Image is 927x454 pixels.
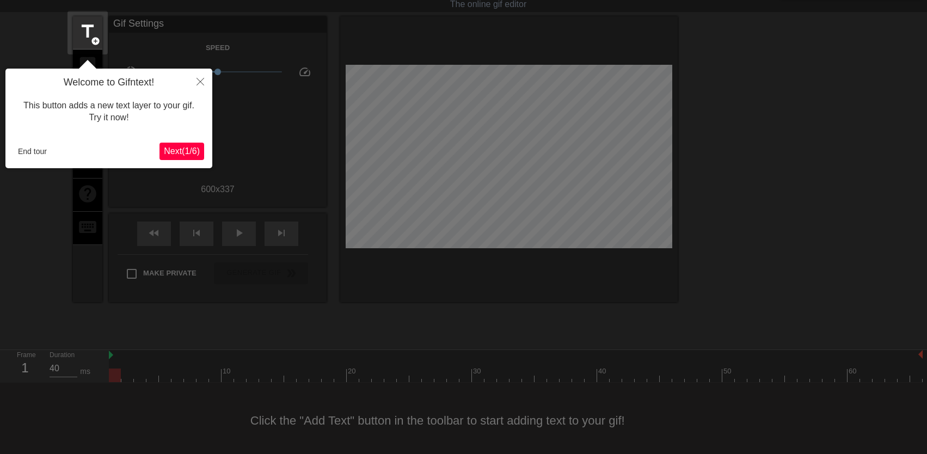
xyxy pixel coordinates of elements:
[164,146,200,156] span: Next ( 1 / 6 )
[14,77,204,89] h4: Welcome to Gifntext!
[188,69,212,94] button: Close
[14,143,51,159] button: End tour
[14,89,204,135] div: This button adds a new text layer to your gif. Try it now!
[159,143,204,160] button: Next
